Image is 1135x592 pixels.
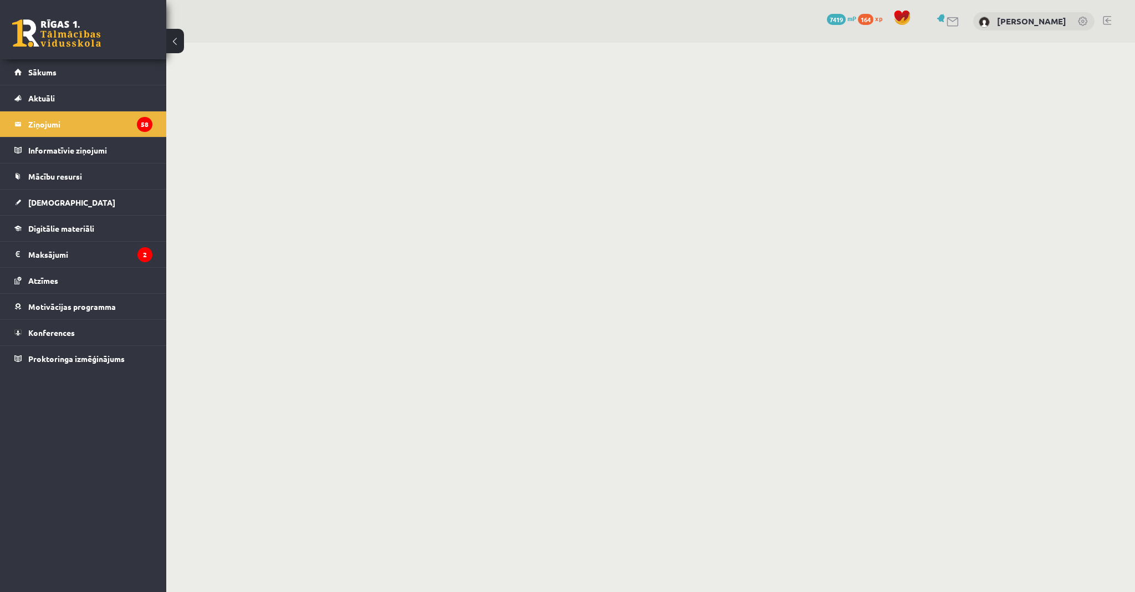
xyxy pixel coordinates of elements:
i: 58 [137,117,152,132]
a: Konferences [14,320,152,345]
span: 164 [858,14,873,25]
a: Proktoringa izmēģinājums [14,346,152,371]
span: mP [847,14,856,23]
legend: Ziņojumi [28,111,152,137]
a: Atzīmes [14,268,152,293]
a: Maksājumi2 [14,242,152,267]
a: Motivācijas programma [14,294,152,319]
a: Informatīvie ziņojumi [14,137,152,163]
span: Digitālie materiāli [28,223,94,233]
span: xp [875,14,882,23]
a: [DEMOGRAPHIC_DATA] [14,190,152,215]
a: Ziņojumi58 [14,111,152,137]
img: Tīna Kante [979,17,990,28]
a: Sākums [14,59,152,85]
a: 7419 mP [827,14,856,23]
a: 164 xp [858,14,888,23]
a: Rīgas 1. Tālmācības vidusskola [12,19,101,47]
span: [DEMOGRAPHIC_DATA] [28,197,115,207]
span: Proktoringa izmēģinājums [28,354,125,364]
a: Aktuāli [14,85,152,111]
a: Mācību resursi [14,164,152,189]
span: Aktuāli [28,93,55,103]
a: Digitālie materiāli [14,216,152,241]
i: 2 [137,247,152,262]
legend: Informatīvie ziņojumi [28,137,152,163]
legend: Maksājumi [28,242,152,267]
span: Motivācijas programma [28,302,116,312]
span: Mācību resursi [28,171,82,181]
a: [PERSON_NAME] [997,16,1066,27]
span: Sākums [28,67,57,77]
span: Atzīmes [28,275,58,285]
span: 7419 [827,14,846,25]
span: Konferences [28,328,75,338]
